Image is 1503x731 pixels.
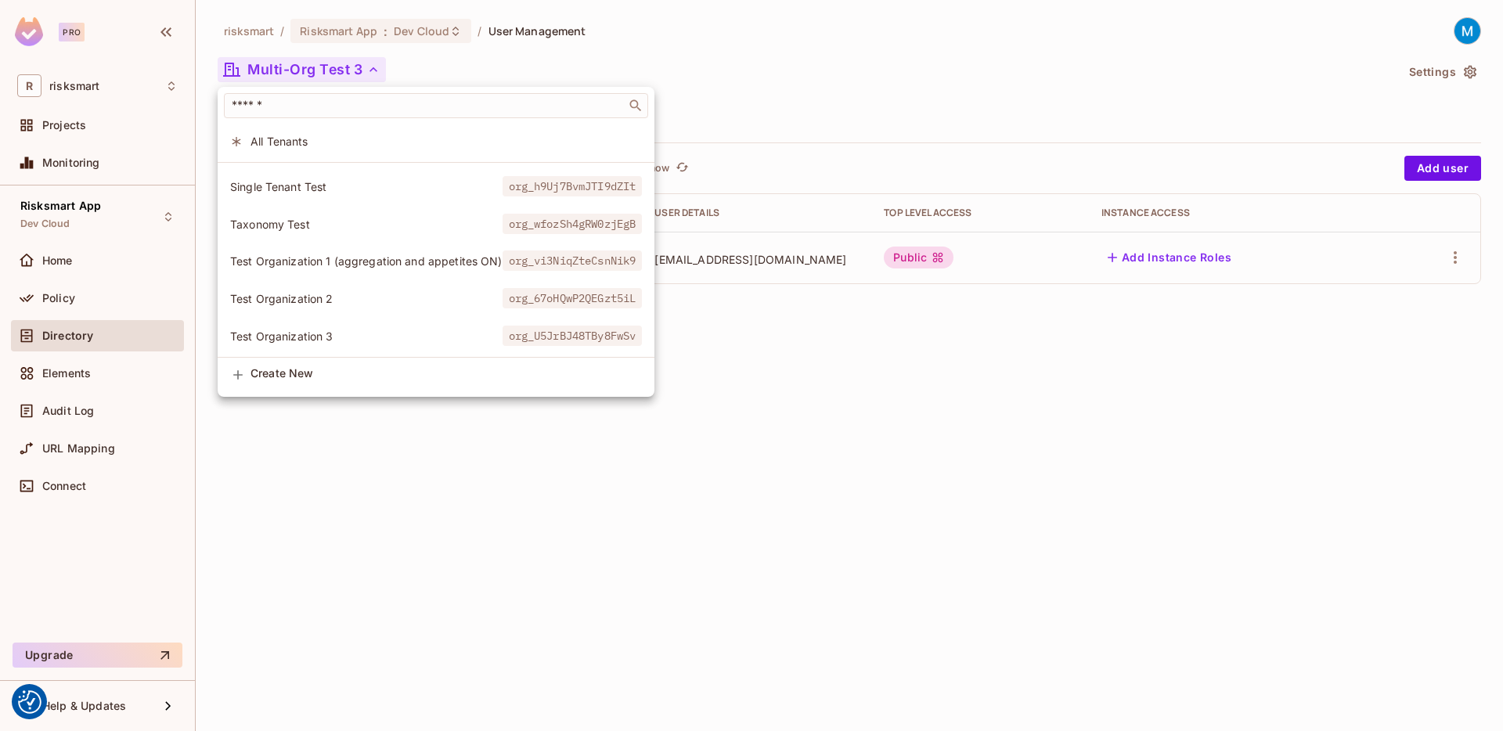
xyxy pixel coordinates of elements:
span: Test Organization 2 [230,291,503,306]
div: Show only users with a role in this tenant: Test Organization 3 [218,319,654,353]
span: org_67oHQwP2QEGzt5iL [503,288,643,308]
span: org_U5JrBJ48TBy8FwSv [503,326,643,346]
div: Show only users with a role in this tenant: Single Tenant Test [218,170,654,203]
div: Show only users with a role in this tenant: Test Organization 1 (aggregation and appetites ON) [218,244,654,278]
span: Create New [250,367,642,380]
div: Show only users with a role in this tenant: Test Organization 2 [218,282,654,315]
span: Taxonomy Test [230,217,503,232]
span: Single Tenant Test [230,179,503,194]
img: Revisit consent button [18,690,41,714]
span: Test Organization 3 [230,329,503,344]
span: org_h9Uj7BvmJTI9dZIt [503,176,643,196]
button: Consent Preferences [18,690,41,714]
span: Test Organization 1 (aggregation and appetites ON) [230,254,503,268]
span: org_vi3NiqZteCsnNik9 [503,250,643,271]
div: Show only users with a role in this tenant: Taxonomy Test [218,207,654,241]
span: All Tenants [250,134,642,149]
span: org_wfozSh4gRW0zjEgB [503,214,643,234]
